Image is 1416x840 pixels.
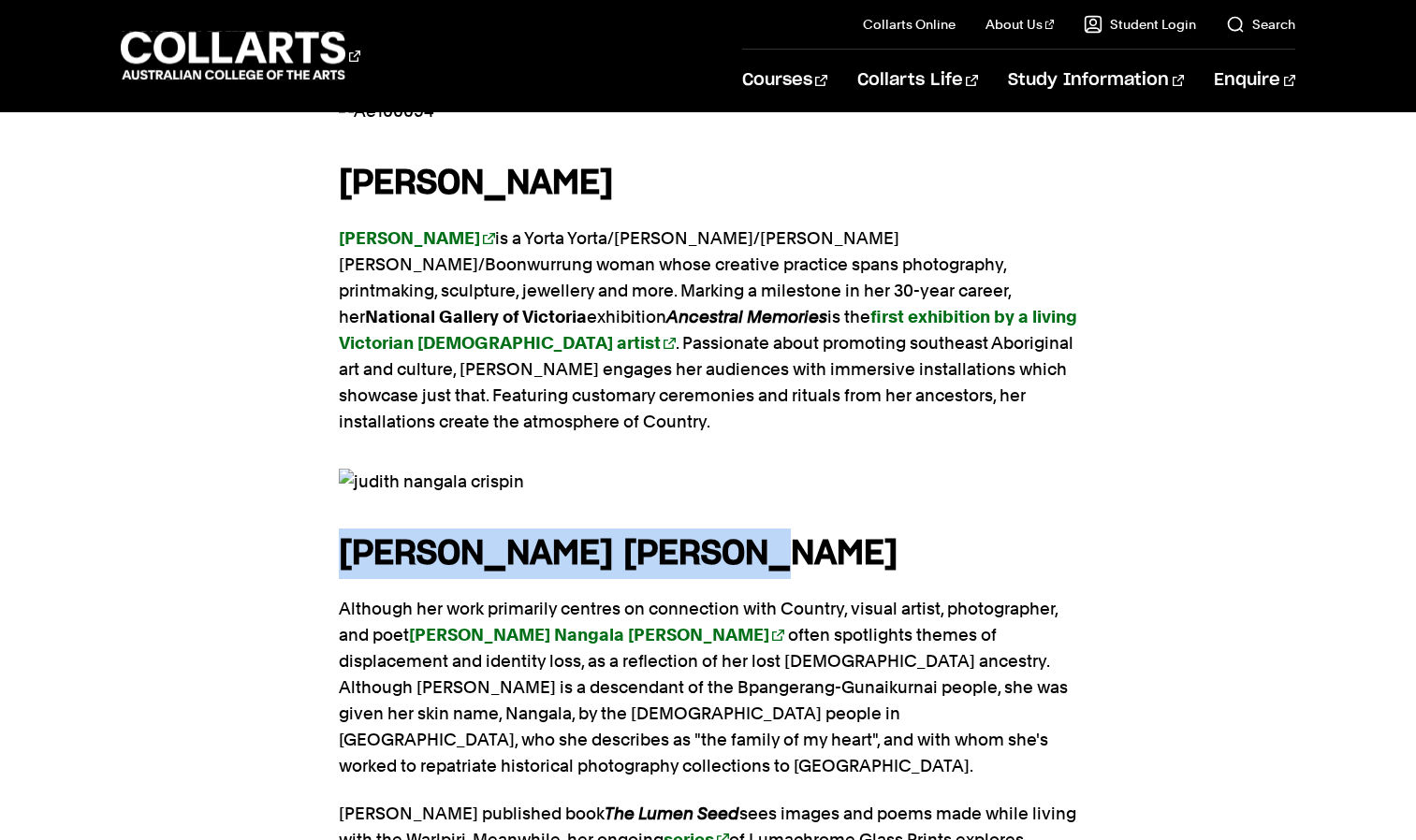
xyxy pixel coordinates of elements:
[666,307,827,326] em: Ancestral Memories
[857,50,978,111] a: Collarts Life
[1214,50,1295,111] a: Enquire
[339,167,613,200] strong: [PERSON_NAME]
[339,228,495,248] a: [PERSON_NAME]
[339,225,1078,435] p: is a Yorta Yorta/[PERSON_NAME]/[PERSON_NAME] [PERSON_NAME]/Boonwurrung woman whose creative pract...
[1226,15,1295,34] a: Search
[365,307,587,326] strong: National Gallery of Victoria
[742,50,827,111] a: Courses
[1084,15,1196,34] a: Student Login
[339,307,1077,353] a: first exhibition by a living Victorian [DEMOGRAPHIC_DATA] artist
[409,625,784,644] a: [PERSON_NAME] Nangala [PERSON_NAME]
[339,596,1078,779] p: Although her work primarily centres on connection with Country, visual artist, photographer, and ...
[339,469,1078,495] img: judith nangala crispin
[121,29,360,82] div: Go to homepage
[985,15,1055,34] a: About Us
[863,15,956,34] a: Collarts Online
[339,228,480,248] strong: [PERSON_NAME]
[409,625,769,644] strong: [PERSON_NAME] Nangala [PERSON_NAME]
[1008,50,1184,111] a: Study Information
[605,804,739,823] em: The Lumen Seed
[339,537,898,571] strong: [PERSON_NAME] [PERSON_NAME]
